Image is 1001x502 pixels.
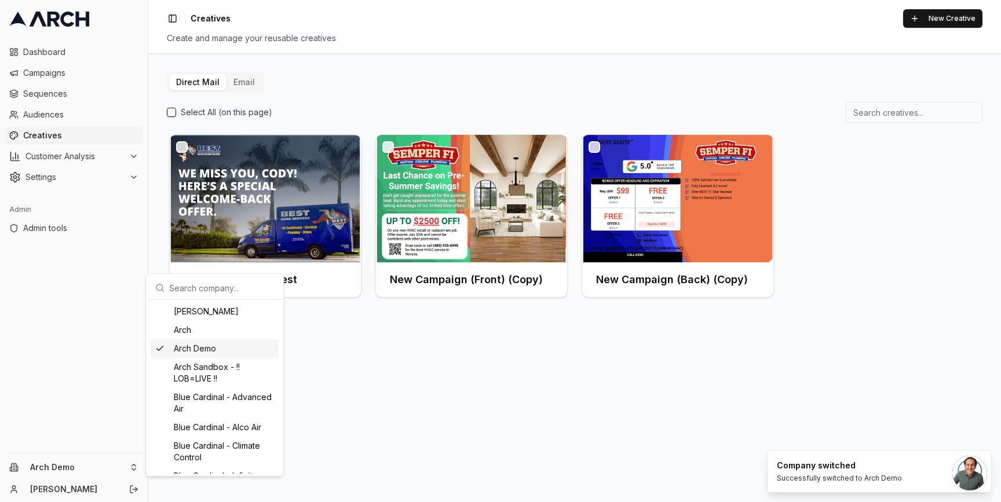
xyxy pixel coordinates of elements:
[191,13,231,24] span: Creatives
[777,460,902,471] div: Company switched
[151,388,279,418] div: Blue Cardinal - Advanced Air
[390,272,543,288] h3: New Campaign (Front) (Copy)
[181,107,272,118] label: Select All (on this page)
[23,88,138,100] span: Sequences
[30,483,116,495] a: [PERSON_NAME]
[170,135,361,262] img: Front creative for 2025_08_07_Best Test
[151,321,279,339] div: Arch
[23,67,138,79] span: Campaigns
[167,32,982,44] div: Create and manage your reusable creatives
[23,222,138,234] span: Admin tools
[376,135,567,262] img: Front creative for New Campaign (Front) (Copy)
[25,151,125,162] span: Customer Analysis
[23,46,138,58] span: Dashboard
[126,481,142,497] button: Log out
[169,74,226,90] button: Direct Mail
[25,171,125,183] span: Settings
[151,467,279,497] div: Blue Cardinal - Infinity [US_STATE] Air
[151,437,279,467] div: Blue Cardinal - Climate Control
[23,130,138,141] span: Creatives
[5,200,143,219] div: Admin
[903,9,982,28] button: New Creative
[191,13,231,24] nav: breadcrumb
[846,102,982,123] input: Search creatives...
[151,358,279,388] div: Arch Sandbox - !! LOB=LIVE !!
[151,418,279,437] div: Blue Cardinal - Alco Air
[596,272,748,288] h3: New Campaign (Back) (Copy)
[30,462,125,472] span: Arch Demo
[226,74,262,90] button: Email
[184,272,297,288] h3: 2025_08_07_Best Test
[582,135,773,262] img: Front creative for New Campaign (Back) (Copy)
[23,109,138,120] span: Audiences
[777,474,902,483] div: Successfully switched to Arch Demo
[151,302,279,321] div: [PERSON_NAME]
[952,456,987,490] a: Open chat
[151,339,279,358] div: Arch Demo
[148,300,281,474] div: Suggestions
[169,276,274,299] input: Search company...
